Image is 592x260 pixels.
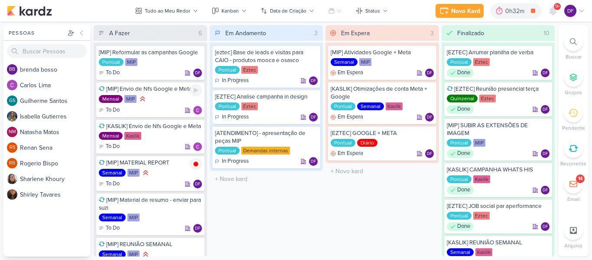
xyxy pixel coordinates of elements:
[425,69,434,77] div: Responsável: Diego Freitas
[211,173,322,185] input: + Novo kard
[7,29,66,37] div: Pessoas
[7,95,17,106] div: Guilherme Santos
[311,29,321,38] div: 3
[331,102,355,110] div: Pontual
[138,95,147,103] div: Prioridade Alta
[193,224,202,233] div: Responsável: Diego Freitas
[457,222,470,231] p: Done
[20,159,90,168] div: R o g e r i o B i s p o
[9,161,15,166] p: RB
[331,49,434,56] div: [MIP] Atividades Google + Meta
[427,71,432,76] p: DF
[106,142,120,151] p: To Do
[106,106,120,115] p: To Do
[215,157,249,166] div: In Progress
[475,248,492,256] div: Kaslik
[541,105,550,114] div: Diego Freitas
[425,149,434,158] div: Diego Freitas
[331,149,363,158] div: Em Espera
[427,152,432,156] p: DF
[457,69,470,77] p: Done
[386,102,403,110] div: Kaslik
[193,69,202,77] div: Responsável: Diego Freitas
[541,69,550,77] div: Responsável: Diego Freitas
[541,69,550,77] div: Diego Freitas
[7,111,17,122] img: Isabella Gutierres
[9,67,15,72] p: bb
[558,32,589,61] li: Ctrl + F
[9,99,15,103] p: GS
[327,165,437,178] input: + Novo kard
[564,242,582,250] p: Arquivo
[9,130,16,135] p: NM
[567,195,580,203] p: Email
[20,96,90,105] div: G u i l h e r m e S a n t o s
[540,29,553,38] div: 10
[447,202,550,210] div: [EZTEC] JOB social par aperformance
[7,174,17,184] img: Sharlene Khoury
[560,160,586,168] p: Recorrente
[338,149,363,158] p: Em Espera
[331,139,355,147] div: Pontual
[457,29,484,38] div: Finalizado
[309,76,318,85] div: Responsável: Diego Freitas
[309,113,318,122] div: Responsável: Diego Freitas
[10,145,15,150] p: RS
[505,7,527,16] div: 0h32m
[341,29,370,38] div: Em Espera
[99,180,120,188] div: To Do
[215,66,240,74] div: Pontual
[331,113,363,122] div: Em Espera
[457,105,470,114] p: Done
[20,81,90,90] div: C a r l o s L i m a
[124,132,141,140] div: Kaslik
[447,222,474,231] div: Done
[357,102,384,110] div: Semanal
[99,142,120,151] div: To Do
[541,149,550,158] div: Responsável: Diego Freitas
[357,139,377,147] div: Diário
[457,149,470,158] p: Done
[7,80,17,90] img: Carlos Lima
[7,127,17,137] div: Natasha Matos
[99,224,120,233] div: To Do
[309,157,318,166] div: Diego Freitas
[447,95,478,102] div: Quinzenal
[427,115,432,120] p: DF
[541,149,550,158] div: Diego Freitas
[99,214,126,221] div: Semanal
[447,212,472,220] div: Pontual
[125,58,137,66] div: MIP
[241,66,258,74] div: Eztec
[127,214,140,221] div: MIP
[193,142,202,151] div: Responsável: Carlos Lima
[331,85,434,101] div: [KASLIK] Otimizações de conta Meta + Google
[309,157,318,166] div: Responsável: Diego Freitas
[141,168,150,177] div: Prioridade Alta
[20,65,90,74] div: b r e n d a b o s s o
[447,139,472,147] div: Pontual
[193,180,202,188] div: Responsável: Diego Freitas
[7,44,87,58] input: Buscar Pessoas
[222,113,249,122] p: In Progress
[479,95,496,102] div: Eztec
[7,142,17,153] div: Renan Sena
[99,85,202,93] div: [MIP] Envio de Nfs Google e Meta
[195,182,200,187] p: DF
[99,169,126,177] div: Semanal
[447,186,474,194] div: Done
[331,129,434,137] div: [EZTEC] GOOGLE + META
[331,69,363,77] div: Em Espera
[195,71,200,76] p: DF
[473,58,490,66] div: Eztec
[338,113,363,122] p: Em Espera
[473,175,490,183] div: Kaslik
[190,158,202,170] img: tracking
[241,147,290,155] div: Demandas internas
[99,58,124,66] div: Pontual
[193,106,202,115] div: Responsável: Carlos Lima
[457,186,470,194] p: Done
[447,49,550,56] div: [EZTEC] Arrumar planilha de verba
[99,132,123,140] div: Mensal
[541,222,550,231] div: Responsável: Diego Freitas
